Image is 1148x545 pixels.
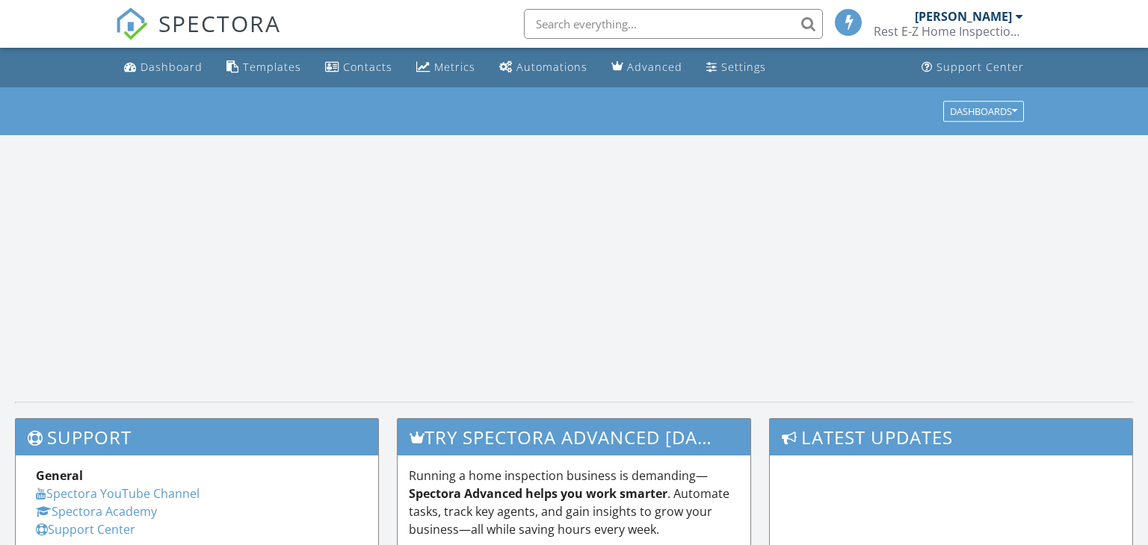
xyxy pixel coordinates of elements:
div: Contacts [343,60,392,74]
div: Rest E-Z Home Inspections [874,24,1023,39]
a: Metrics [410,54,481,81]
div: Templates [243,60,301,74]
a: Templates [220,54,307,81]
div: Dashboard [141,60,203,74]
div: Automations [516,60,587,74]
p: Running a home inspection business is demanding— . Automate tasks, track key agents, and gain ins... [409,467,740,538]
a: Spectora Academy [36,503,157,520]
div: Metrics [434,60,475,74]
div: Support Center [936,60,1024,74]
input: Search everything... [524,9,823,39]
div: [PERSON_NAME] [915,9,1012,24]
a: SPECTORA [115,20,281,52]
div: Dashboards [950,106,1017,116]
a: Contacts [319,54,398,81]
h3: Latest Updates [770,419,1132,455]
a: Spectora YouTube Channel [36,485,200,502]
a: Support Center [36,521,135,538]
a: Dashboard [118,54,209,81]
div: Advanced [627,60,682,74]
img: The Best Home Inspection Software - Spectora [115,7,148,40]
span: SPECTORA [158,7,281,39]
a: Settings [700,54,772,81]
a: Automations (Basic) [493,54,593,81]
div: Settings [721,60,766,74]
strong: General [36,467,83,484]
strong: Spectora Advanced helps you work smarter [409,485,667,502]
h3: Try spectora advanced [DATE] [398,419,751,455]
a: Support Center [916,54,1030,81]
button: Dashboards [943,101,1024,122]
h3: Support [16,419,378,455]
a: Advanced [605,54,688,81]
